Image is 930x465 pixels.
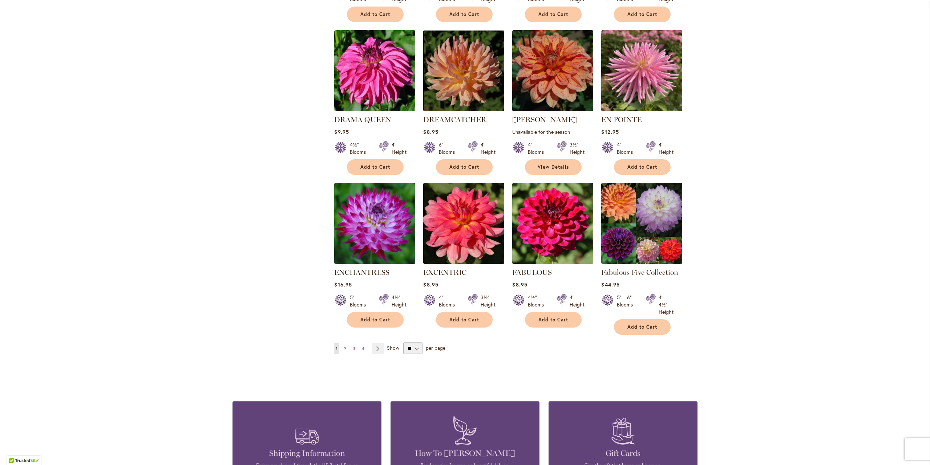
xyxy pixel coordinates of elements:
[512,30,593,111] img: Elijah Mason
[601,106,682,113] a: EN POINTE
[627,11,657,17] span: Add to Cart
[344,346,346,351] span: 2
[659,141,674,156] div: 4' Height
[350,294,370,308] div: 5" Blooms
[601,30,682,111] img: EN POINTE
[512,258,593,265] a: FABULOUS
[347,7,404,22] button: Add to Cart
[512,115,577,124] a: [PERSON_NAME]
[436,312,493,328] button: Add to Cart
[449,317,479,323] span: Add to Cart
[387,344,399,351] span: Show
[362,346,364,351] span: 4
[512,106,593,113] a: Elijah Mason
[617,141,637,156] div: 4" Blooms
[512,268,552,277] a: FABULOUS
[360,11,390,17] span: Add to Cart
[392,294,407,308] div: 4½' Height
[512,183,593,264] img: FABULOUS
[525,7,582,22] button: Add to Cart
[601,128,619,135] span: $12.95
[538,11,568,17] span: Add to Cart
[525,312,582,328] button: Add to Cart
[351,343,357,354] a: 3
[528,294,548,308] div: 4½" Blooms
[423,281,438,288] span: $8.95
[512,128,593,135] p: Unavailable for the season
[439,141,459,156] div: 6" Blooms
[601,281,619,288] span: $44.95
[360,317,390,323] span: Add to Cart
[360,164,390,170] span: Add to Cart
[334,258,415,265] a: Enchantress
[353,346,355,351] span: 3
[423,30,504,111] img: Dreamcatcher
[334,115,391,124] a: DRAMA QUEEN
[627,324,657,330] span: Add to Cart
[423,128,438,135] span: $8.95
[334,268,389,277] a: ENCHANTRESS
[426,344,445,351] span: per page
[559,448,687,458] h4: Gift Cards
[627,164,657,170] span: Add to Cart
[334,128,349,135] span: $9.95
[601,115,642,124] a: EN POINTE
[347,159,404,175] button: Add to Cart
[538,164,569,170] span: View Details
[601,268,678,277] a: Fabulous Five Collection
[481,294,496,308] div: 3½' Height
[423,258,504,265] a: EXCENTRIC
[439,294,459,308] div: 4" Blooms
[449,164,479,170] span: Add to Cart
[614,159,671,175] button: Add to Cart
[601,183,682,264] img: Fabulous Five Collection
[334,106,415,113] a: DRAMA QUEEN
[334,30,415,111] img: DRAMA QUEEN
[481,141,496,156] div: 4' Height
[528,141,548,156] div: 4" Blooms
[423,183,504,264] img: EXCENTRIC
[659,294,674,316] div: 4' – 4½' Height
[334,281,352,288] span: $16.95
[243,448,371,458] h4: Shipping Information
[512,281,527,288] span: $8.95
[449,11,479,17] span: Add to Cart
[614,319,671,335] button: Add to Cart
[601,258,682,265] a: Fabulous Five Collection
[570,141,585,156] div: 3½' Height
[436,7,493,22] button: Add to Cart
[334,183,415,264] img: Enchantress
[350,141,370,156] div: 4½" Blooms
[423,115,486,124] a: DREAMCATCHER
[525,159,582,175] a: View Details
[360,343,366,354] a: 4
[538,317,568,323] span: Add to Cart
[423,106,504,113] a: Dreamcatcher
[342,343,348,354] a: 2
[392,141,407,156] div: 4' Height
[423,268,466,277] a: EXCENTRIC
[401,448,529,458] h4: How To [PERSON_NAME]
[436,159,493,175] button: Add to Cart
[614,7,671,22] button: Add to Cart
[336,346,337,351] span: 1
[5,439,26,460] iframe: Launch Accessibility Center
[570,294,585,308] div: 4' Height
[617,294,637,316] div: 5" – 6" Blooms
[347,312,404,328] button: Add to Cart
